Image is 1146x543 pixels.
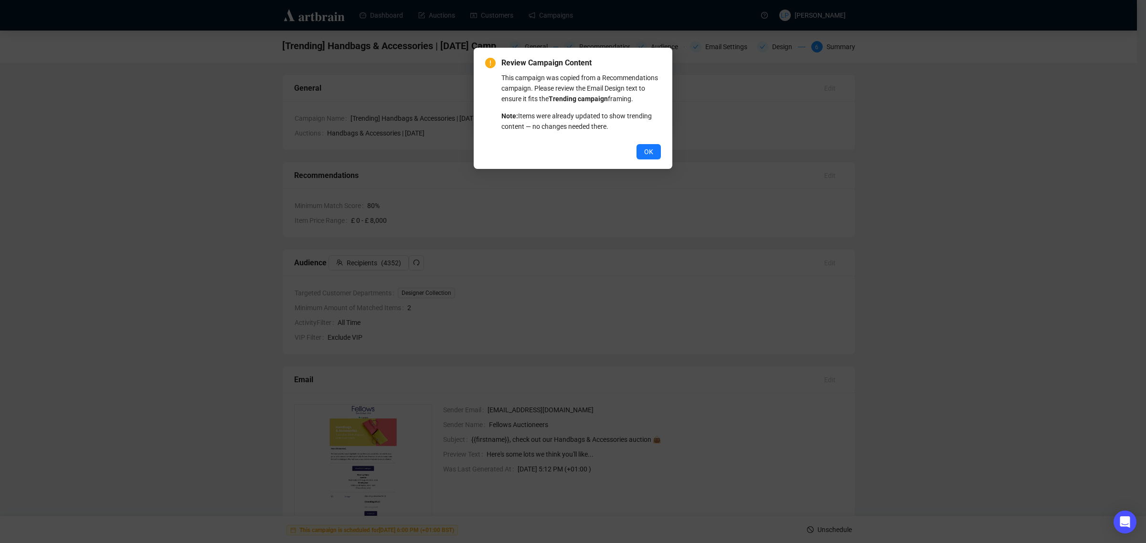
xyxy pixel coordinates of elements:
[485,58,496,68] span: exclamation-circle
[501,112,518,120] strong: Note:
[501,111,661,132] p: Items were already updated to show trending content — no changes needed there.
[637,144,661,159] button: OK
[549,95,608,103] strong: Trending campaign
[501,57,661,69] span: Review Campaign Content
[1114,511,1136,533] div: Open Intercom Messenger
[501,73,661,104] p: This campaign was copied from a Recommendations campaign. Please review the Email Design text to ...
[644,146,653,157] span: OK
